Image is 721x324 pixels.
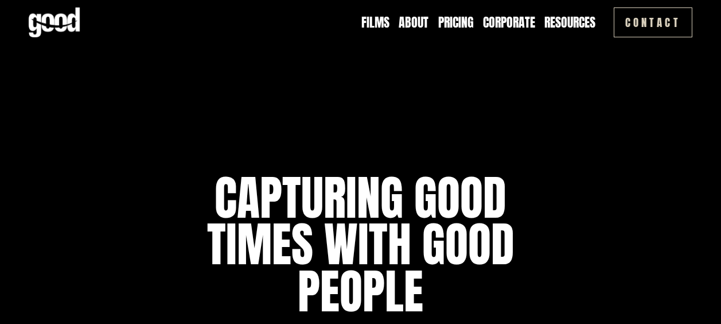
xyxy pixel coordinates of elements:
[614,7,692,38] a: Contact
[544,14,595,32] a: folder dropdown
[544,15,595,30] span: Resources
[483,14,535,32] a: Corporate
[194,175,526,315] h1: capturing good times with good people
[361,14,389,32] a: Films
[438,14,474,32] a: Pricing
[29,7,80,37] img: Good Feeling Films
[399,14,428,32] a: About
